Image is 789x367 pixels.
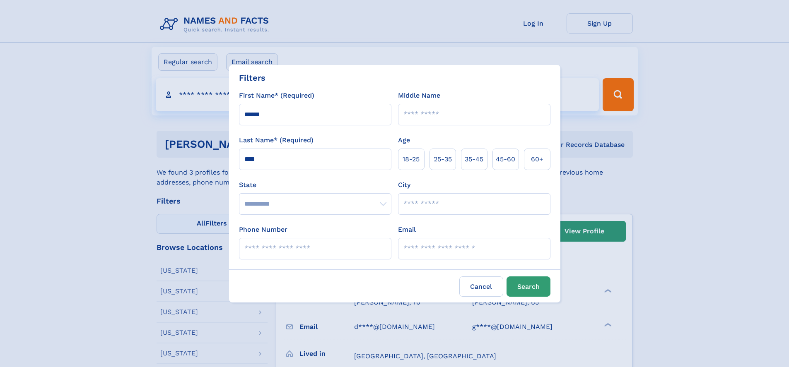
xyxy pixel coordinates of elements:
[459,276,503,297] label: Cancel
[398,180,410,190] label: City
[239,72,265,84] div: Filters
[403,154,420,164] span: 18‑25
[239,180,391,190] label: State
[531,154,543,164] span: 60+
[496,154,515,164] span: 45‑60
[398,225,416,235] label: Email
[507,276,550,297] button: Search
[434,154,452,164] span: 25‑35
[398,91,440,101] label: Middle Name
[239,225,287,235] label: Phone Number
[239,135,314,145] label: Last Name* (Required)
[465,154,483,164] span: 35‑45
[398,135,410,145] label: Age
[239,91,314,101] label: First Name* (Required)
